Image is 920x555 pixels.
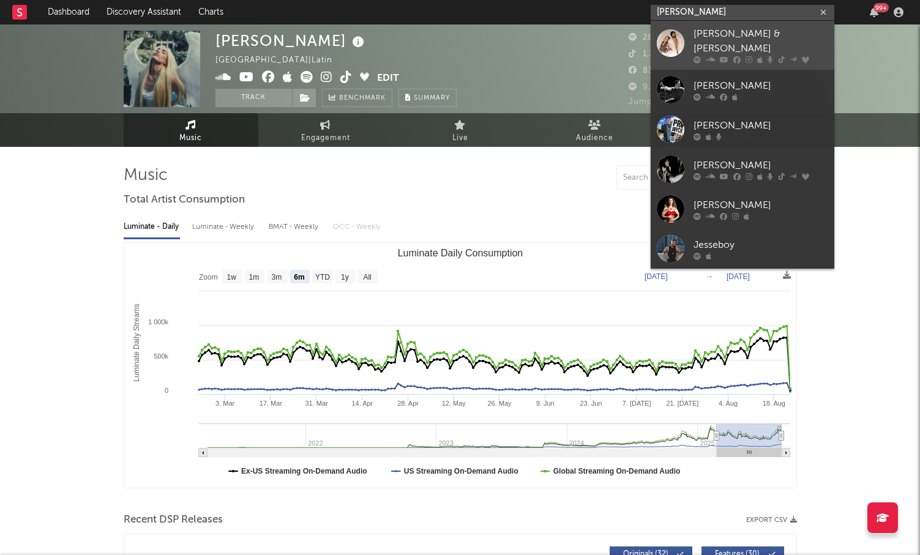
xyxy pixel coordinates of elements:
text: [DATE] [727,272,750,281]
div: Luminate - Weekly [192,217,256,237]
a: Audience [528,113,662,147]
a: [PERSON_NAME] [651,149,834,189]
text: 4. Aug [718,400,737,407]
span: Jump Score: 82.4 [629,98,701,106]
div: [PERSON_NAME] [694,198,828,212]
span: Audience [576,131,613,146]
button: Export CSV [746,516,797,524]
text: Ex-US Streaming On-Demand Audio [241,467,367,475]
text: Zoom [199,273,218,281]
a: [PERSON_NAME] [651,70,834,110]
text: US Streaming On-Demand Audio [403,467,518,475]
text: 26. May [487,400,512,407]
text: 14. Apr [351,400,373,407]
text: 18. Aug [762,400,785,407]
div: Jesseboy [694,237,828,252]
text: 6m [294,273,304,281]
text: 3m [271,273,282,281]
div: Luminate - Daily [124,217,180,237]
span: 282,727 [629,34,675,42]
div: 99 + [873,3,889,12]
text: YTD [315,273,329,281]
div: [PERSON_NAME] [215,31,367,51]
text: All [363,273,371,281]
button: 99+ [870,7,878,17]
input: Search for artists [651,5,834,20]
div: [PERSON_NAME] [694,78,828,93]
div: BMAT - Weekly [269,217,321,237]
text: 23. Jun [580,400,602,407]
span: Summary [414,95,450,102]
button: Summary [398,89,457,107]
span: Live [452,131,468,146]
text: 0 [164,387,168,394]
text: 1w [226,273,236,281]
text: 1 000k [148,318,168,326]
span: Recent DSP Releases [124,513,223,527]
span: Engagement [301,131,350,146]
a: [PERSON_NAME] [651,189,834,229]
text: 21. [DATE] [666,400,698,407]
text: Luminate Daily Consumption [397,248,523,258]
svg: Luminate Daily Consumption [124,243,796,488]
input: Search by song name or URL [617,173,746,183]
text: 500k [154,352,168,360]
div: [PERSON_NAME] [694,118,828,133]
button: Edit [377,71,399,86]
a: Benchmark [322,89,392,107]
text: 31. Mar [305,400,328,407]
a: Engagement [258,113,393,147]
text: 3. Mar [215,400,235,407]
text: 9. Jun [536,400,554,407]
text: 17. Mar [259,400,282,407]
text: Global Streaming On-Demand Audio [553,467,680,475]
a: [PERSON_NAME] & [PERSON_NAME] [651,21,834,70]
text: 28. Apr [397,400,419,407]
text: [DATE] [645,272,668,281]
a: [PERSON_NAME] [651,110,834,149]
a: Jesseboy [651,229,834,269]
text: 7. [DATE] [622,400,651,407]
text: Luminate Daily Streams [132,304,141,381]
span: 1,200,000 [629,50,684,58]
button: Track [215,89,292,107]
span: 9,588,285 Monthly Listeners [629,83,759,91]
text: 1m [249,273,259,281]
span: 83,000 [629,67,672,75]
div: [PERSON_NAME] & [PERSON_NAME] [694,27,828,56]
div: [PERSON_NAME] [694,158,828,173]
span: Benchmark [339,91,386,106]
span: Total Artist Consumption [124,193,245,207]
span: Music [179,131,202,146]
text: 12. May [441,400,466,407]
text: 1y [341,273,349,281]
div: [GEOGRAPHIC_DATA] | Latin [215,53,346,68]
a: Live [393,113,528,147]
a: Music [124,113,258,147]
text: → [706,272,713,281]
